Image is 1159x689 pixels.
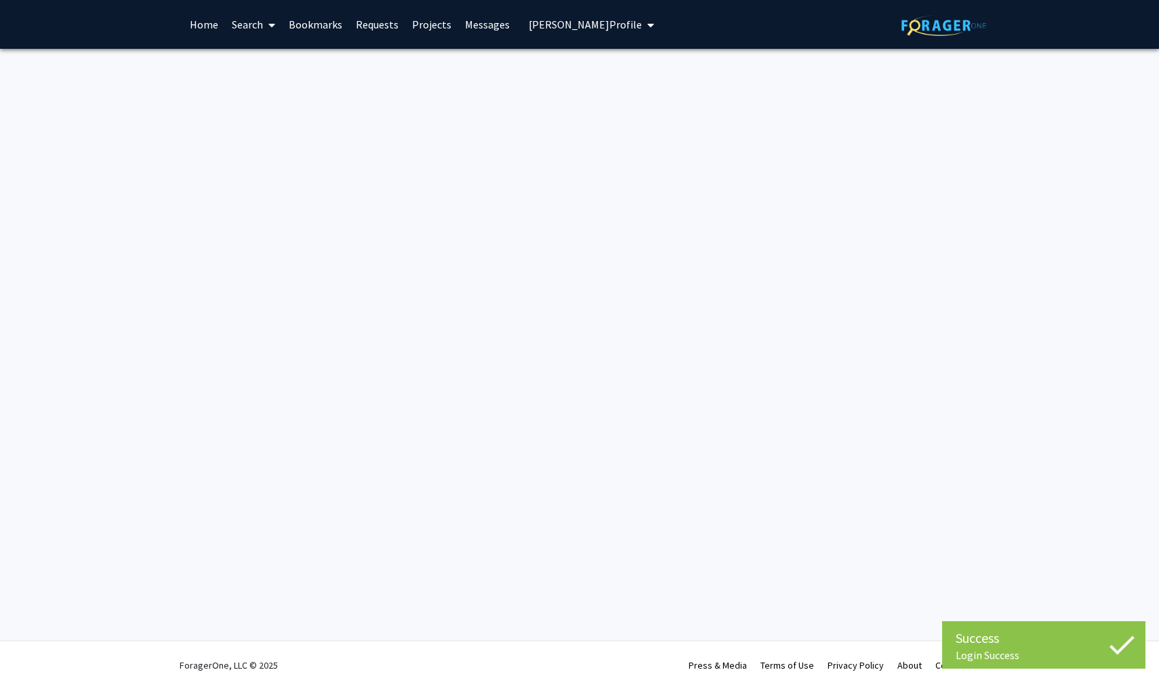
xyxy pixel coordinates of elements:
a: Terms of Use [760,659,814,671]
a: About [897,659,922,671]
div: ForagerOne, LLC © 2025 [180,642,278,689]
a: Messages [458,1,516,48]
a: Bookmarks [282,1,349,48]
a: Contact Us [935,659,979,671]
a: Home [183,1,225,48]
span: [PERSON_NAME] Profile [529,18,642,31]
a: Projects [405,1,458,48]
img: ForagerOne Logo [901,15,986,36]
a: Press & Media [689,659,747,671]
div: Login Success [956,648,1132,662]
a: Requests [349,1,405,48]
a: Search [225,1,282,48]
a: Privacy Policy [828,659,884,671]
div: Success [956,628,1132,648]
